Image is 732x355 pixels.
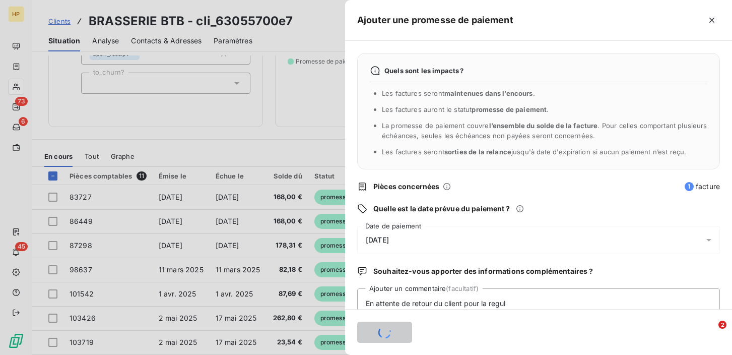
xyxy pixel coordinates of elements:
[357,288,720,327] textarea: En attente de retour du client pour la regul
[357,322,412,343] button: Ajouter
[444,148,511,156] span: sorties de la relance
[357,13,513,27] h5: Ajouter une promesse de paiement
[489,122,598,130] span: l’ensemble du solde de la facture
[685,182,720,192] span: facture
[685,182,694,191] span: 1
[444,89,533,97] span: maintenues dans l’encours
[382,122,707,140] span: La promesse de paiement couvre . Pour celles comportant plusieurs échéances, seules les échéances...
[718,321,726,329] span: 2
[698,321,722,345] iframe: Intercom live chat
[384,67,464,75] span: Quels sont les impacts ?
[373,204,510,214] span: Quelle est la date prévue du paiement ?
[382,89,535,97] span: Les factures seront .
[366,236,389,244] span: [DATE]
[382,105,549,113] span: Les factures auront le statut .
[382,148,686,156] span: Les factures seront jusqu'à date d'expiration si aucun paiement n’est reçu.
[472,105,547,113] span: promesse de paiement
[373,266,593,276] span: Souhaitez-vous apporter des informations complémentaires ?
[373,182,440,192] span: Pièces concernées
